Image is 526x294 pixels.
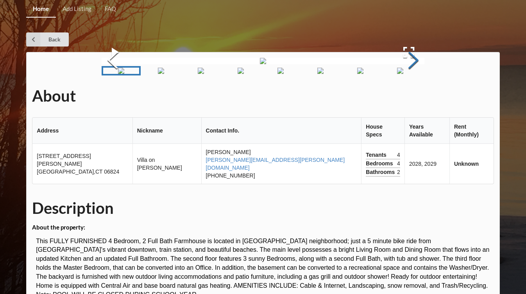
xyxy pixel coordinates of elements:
[277,68,284,74] img: 54_veres%2FIMG_3219.jpeg
[32,118,132,144] th: Address
[301,66,340,75] a: Go to Slide 6
[366,151,388,159] span: Tenants
[381,66,420,75] a: Go to Slide 8
[397,151,400,159] span: 4
[366,160,395,167] span: Bedrooms
[102,66,425,75] div: Thumbnail Navigation
[317,68,324,74] img: 54_veres%2FIMG_3220.jpeg
[403,26,424,97] button: Next Slide
[132,144,201,184] td: Villa on [PERSON_NAME]
[37,169,119,175] span: [GEOGRAPHIC_DATA] , CT 06824
[397,160,400,167] span: 4
[158,68,164,74] img: 54_veres%2FIMG_3215.jpeg
[32,198,494,218] h1: Description
[361,118,404,144] th: House Specs
[56,1,98,18] a: Add Listing
[201,144,361,184] td: [PERSON_NAME] [PHONE_NUMBER]
[238,68,244,74] img: 54_veres%2FIMG_3218.jpeg
[404,144,449,184] td: 2028, 2029
[221,66,260,75] a: Go to Slide 4
[102,26,123,97] button: Previous Slide
[449,118,494,144] th: Rent (Monthly)
[37,153,91,167] span: [STREET_ADDRESS][PERSON_NAME]
[397,68,403,74] img: 54_veres%2FIMG_3222.jpeg
[393,41,424,64] button: Open Fullscreen
[397,168,400,176] span: 2
[454,161,479,167] b: Unknown
[32,86,494,106] h1: About
[260,58,266,64] img: 54_veres%2FIMG_3214.jpeg
[404,118,449,144] th: Years Available
[341,66,380,75] a: Go to Slide 7
[198,68,204,74] img: 54_veres%2FIMG_3216.jpeg
[357,68,363,74] img: 54_veres%2FIMG_3221.jpeg
[26,1,55,18] a: Home
[141,66,181,75] a: Go to Slide 2
[26,32,69,47] a: Back
[132,118,201,144] th: Nickname
[181,66,220,75] a: Go to Slide 3
[206,157,345,171] a: [PERSON_NAME][EMAIL_ADDRESS][PERSON_NAME][DOMAIN_NAME]
[32,224,494,231] h4: About the property:
[201,118,361,144] th: Contact Info.
[98,1,123,18] a: FAQ
[366,168,397,176] span: Bathrooms
[261,66,300,75] a: Go to Slide 5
